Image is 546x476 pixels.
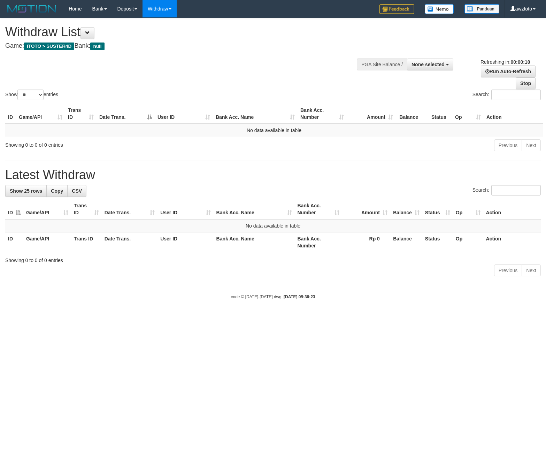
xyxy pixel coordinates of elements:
td: No data available in table [5,124,543,137]
a: Next [522,139,541,151]
div: Showing 0 to 0 of 0 entries [5,254,541,264]
strong: [DATE] 09:36:23 [284,294,315,299]
span: Refreshing in: [480,59,530,65]
img: Button%20Memo.svg [425,4,454,14]
th: Op [453,232,483,252]
th: Balance [396,104,429,124]
select: Showentries [17,90,44,100]
th: Bank Acc. Number [295,232,343,252]
th: Rp 0 [342,232,390,252]
div: Showing 0 to 0 of 0 entries [5,139,222,148]
th: Trans ID: activate to sort column ascending [71,199,102,219]
th: Status [422,232,453,252]
span: ITOTO > SUSTER4D [24,43,74,50]
th: Action [484,104,543,124]
th: User ID [157,232,213,252]
a: Stop [516,77,536,89]
th: Status: activate to sort column ascending [422,199,453,219]
a: Previous [494,264,522,276]
th: Date Trans.: activate to sort column descending [97,104,155,124]
th: Status [429,104,452,124]
th: Op: activate to sort column ascending [453,199,483,219]
th: ID [5,232,23,252]
a: Run Auto-Refresh [481,66,536,77]
input: Search: [491,90,541,100]
th: Bank Acc. Number: activate to sort column ascending [295,199,343,219]
th: Bank Acc. Name: activate to sort column ascending [213,104,298,124]
a: Show 25 rows [5,185,47,197]
th: Game/API [23,232,71,252]
td: No data available in table [5,219,541,232]
img: panduan.png [464,4,499,14]
strong: 00:00:10 [510,59,530,65]
th: User ID: activate to sort column ascending [155,104,213,124]
th: Bank Acc. Number: activate to sort column ascending [298,104,347,124]
th: Date Trans.: activate to sort column ascending [102,199,157,219]
img: Feedback.jpg [379,4,414,14]
span: None selected [412,62,445,67]
small: code © [DATE]-[DATE] dwg | [231,294,315,299]
a: Next [522,264,541,276]
th: Game/API: activate to sort column ascending [23,199,71,219]
th: Balance [390,232,422,252]
input: Search: [491,185,541,195]
span: Copy [51,188,63,194]
label: Search: [472,90,541,100]
span: CSV [72,188,82,194]
label: Search: [472,185,541,195]
th: Amount: activate to sort column ascending [342,199,390,219]
span: Show 25 rows [10,188,42,194]
div: PGA Site Balance / [357,59,407,70]
button: None selected [407,59,453,70]
span: null [90,43,104,50]
th: Action [483,232,541,252]
h1: Latest Withdraw [5,168,541,182]
th: Balance: activate to sort column ascending [390,199,422,219]
th: ID [5,104,16,124]
label: Show entries [5,90,58,100]
h4: Game: Bank: [5,43,357,49]
h1: Withdraw List [5,25,357,39]
th: Game/API: activate to sort column ascending [16,104,65,124]
th: Op: activate to sort column ascending [452,104,484,124]
th: User ID: activate to sort column ascending [157,199,213,219]
th: Bank Acc. Name: activate to sort column ascending [214,199,295,219]
a: Previous [494,139,522,151]
th: Trans ID: activate to sort column ascending [65,104,97,124]
a: Copy [46,185,68,197]
th: ID: activate to sort column descending [5,199,23,219]
th: Action [483,199,541,219]
th: Date Trans. [102,232,157,252]
th: Trans ID [71,232,102,252]
th: Bank Acc. Name [214,232,295,252]
th: Amount: activate to sort column ascending [347,104,396,124]
a: CSV [67,185,86,197]
img: MOTION_logo.png [5,3,58,14]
